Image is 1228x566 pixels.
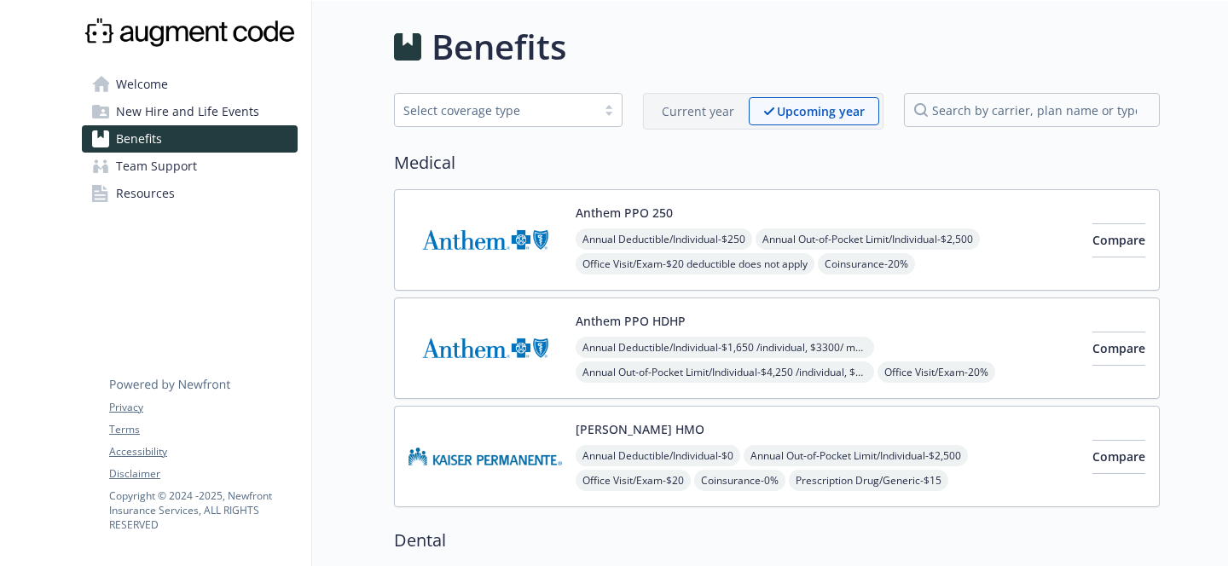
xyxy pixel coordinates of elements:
[576,361,874,383] span: Annual Out-of-Pocket Limit/Individual - $4,250 /individual, $4250/ member
[116,153,197,180] span: Team Support
[403,101,588,119] div: Select coverage type
[576,312,686,330] button: Anthem PPO HDHP
[82,125,298,153] a: Benefits
[1092,232,1145,248] span: Compare
[818,253,915,274] span: Coinsurance - 20%
[408,312,562,384] img: Anthem Blue Cross carrier logo
[1092,448,1145,465] span: Compare
[116,71,168,98] span: Welcome
[1092,332,1145,366] button: Compare
[82,153,298,180] a: Team Support
[756,228,980,250] span: Annual Out-of-Pocket Limit/Individual - $2,500
[576,420,704,438] button: [PERSON_NAME] HMO
[109,488,297,532] p: Copyright © 2024 - 2025 , Newfront Insurance Services, ALL RIGHTS RESERVED
[744,445,968,466] span: Annual Out-of-Pocket Limit/Individual - $2,500
[394,528,1160,553] h2: Dental
[109,444,297,459] a: Accessibility
[116,125,162,153] span: Benefits
[394,150,1160,176] h2: Medical
[1092,340,1145,356] span: Compare
[576,470,691,491] span: Office Visit/Exam - $20
[576,204,673,222] button: Anthem PPO 250
[82,98,298,125] a: New Hire and Life Events
[116,180,175,207] span: Resources
[662,102,734,120] p: Current year
[82,71,298,98] a: Welcome
[904,93,1160,127] input: search by carrier, plan name or type
[576,228,752,250] span: Annual Deductible/Individual - $250
[1092,223,1145,257] button: Compare
[576,445,740,466] span: Annual Deductible/Individual - $0
[789,470,948,491] span: Prescription Drug/Generic - $15
[576,337,874,358] span: Annual Deductible/Individual - $1,650 /individual, $3300/ member
[694,470,785,491] span: Coinsurance - 0%
[109,422,297,437] a: Terms
[1092,440,1145,474] button: Compare
[82,180,298,207] a: Resources
[576,253,814,274] span: Office Visit/Exam - $20 deductible does not apply
[116,98,259,125] span: New Hire and Life Events
[878,361,995,383] span: Office Visit/Exam - 20%
[432,21,566,72] h1: Benefits
[408,420,562,493] img: Kaiser Permanente Insurance Company carrier logo
[408,204,562,276] img: Anthem Blue Cross carrier logo
[109,466,297,482] a: Disclaimer
[109,400,297,415] a: Privacy
[777,102,865,120] p: Upcoming year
